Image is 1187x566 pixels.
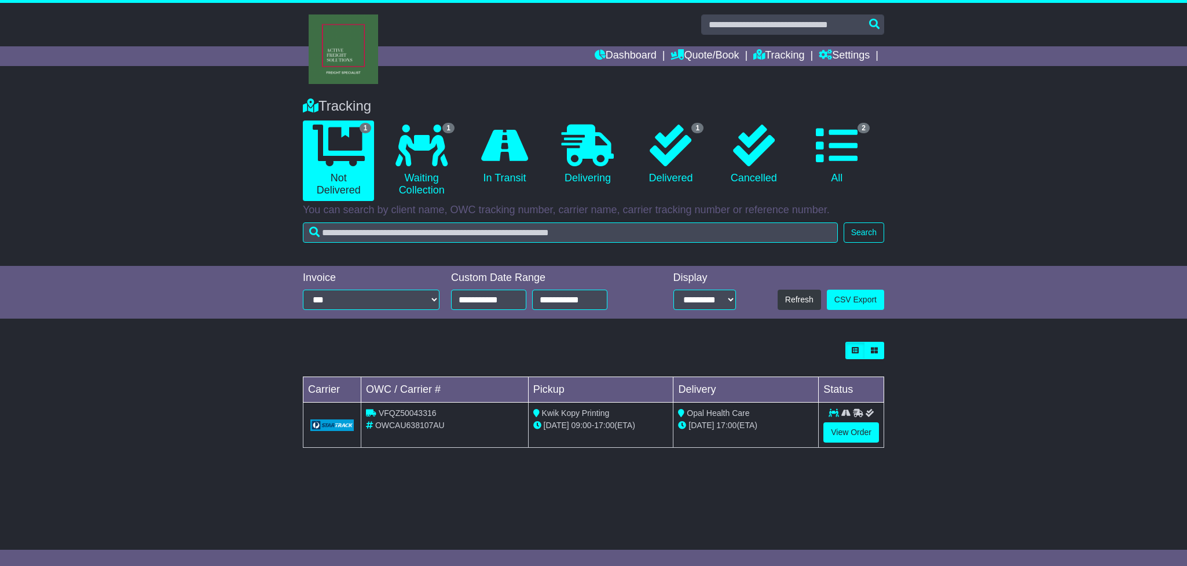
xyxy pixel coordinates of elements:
[310,419,354,431] img: GetCarrierServiceLogo
[386,120,457,201] a: 1 Waiting Collection
[718,120,789,189] a: Cancelled
[297,98,890,115] div: Tracking
[827,290,884,310] a: CSV Export
[303,272,439,284] div: Invoice
[801,120,873,189] a: 2 All
[635,120,706,189] a: 1 Delivered
[303,120,374,201] a: 1 Not Delivered
[819,377,884,403] td: Status
[469,120,540,189] a: In Transit
[823,422,879,443] a: View Order
[716,421,737,430] span: 17:00
[379,408,437,418] span: VFQZ50043316
[542,408,610,418] span: Kwik Kopy Printing
[451,272,637,284] div: Custom Date Range
[673,377,819,403] td: Delivery
[678,419,814,432] div: (ETA)
[375,421,445,430] span: OWCAU638107AU
[671,46,739,66] a: Quote/Book
[528,377,673,403] td: Pickup
[691,123,704,133] span: 1
[844,222,884,243] button: Search
[594,421,614,430] span: 17:00
[303,204,884,217] p: You can search by client name, OWC tracking number, carrier name, carrier tracking number or refe...
[687,408,749,418] span: Opal Health Care
[688,421,714,430] span: [DATE]
[819,46,870,66] a: Settings
[571,421,592,430] span: 09:00
[778,290,821,310] button: Refresh
[361,377,529,403] td: OWC / Carrier #
[673,272,736,284] div: Display
[552,120,623,189] a: Delivering
[858,123,870,133] span: 2
[753,46,804,66] a: Tracking
[595,46,657,66] a: Dashboard
[544,421,569,430] span: [DATE]
[303,377,361,403] td: Carrier
[533,419,669,432] div: - (ETA)
[360,123,372,133] span: 1
[442,123,455,133] span: 1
